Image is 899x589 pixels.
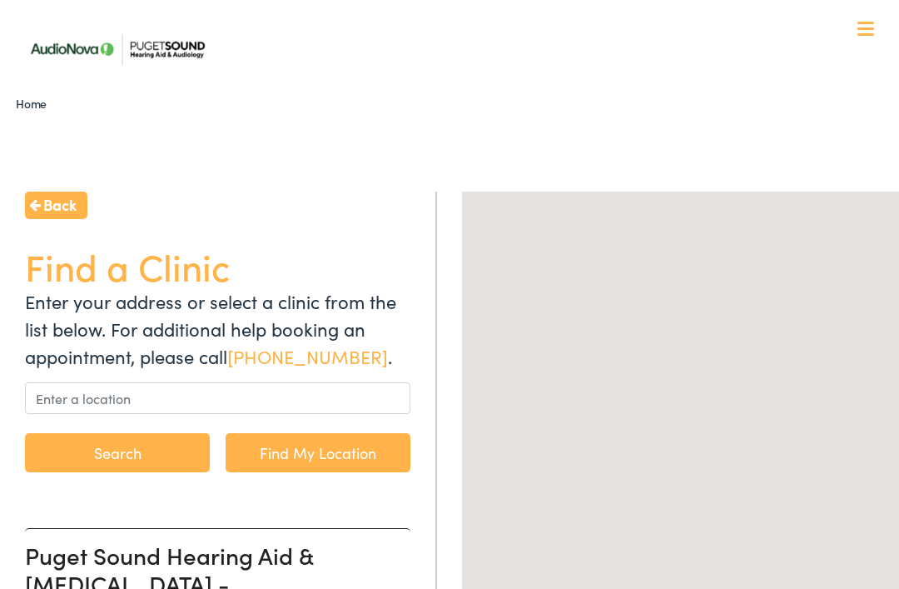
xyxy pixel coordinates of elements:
[16,95,55,112] a: Home
[25,287,410,370] p: Enter your address or select a clinic from the list below. For additional help booking an appoint...
[43,193,77,216] span: Back
[226,433,410,472] a: Find My Location
[25,192,87,219] a: Back
[25,433,210,472] button: Search
[31,67,882,118] a: What We Offer
[25,244,410,288] h1: Find a Clinic
[25,382,410,414] input: Enter a location
[227,343,388,369] a: [PHONE_NUMBER]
